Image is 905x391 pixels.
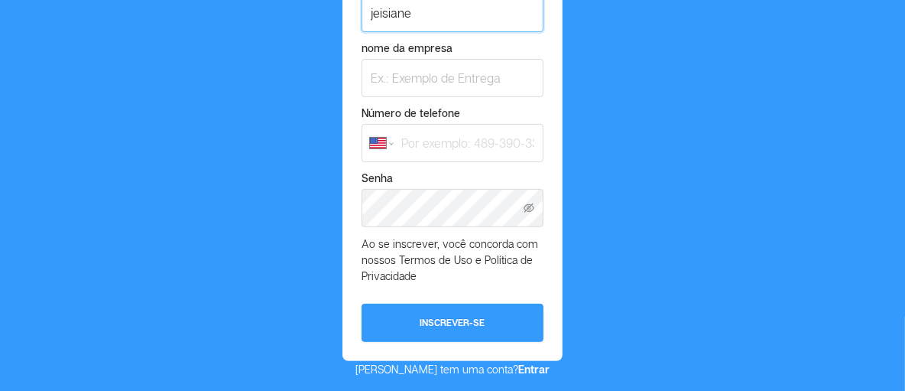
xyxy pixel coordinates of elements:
[362,171,393,184] font: Senha
[362,106,468,121] label: Número de telefone
[362,189,543,227] input: Senha
[362,171,401,186] label: Senha
[362,41,452,54] font: nome da empresa
[362,304,543,342] button: Inscrever-se
[518,363,550,376] a: Entrar
[362,41,460,56] label: nome da empresa
[362,237,538,282] font: Ao se inscrever, você concorda com nossos Termos de Uso e Política de Privacidade
[355,363,518,376] font: [PERSON_NAME] tem uma conta?
[524,203,534,213] i: ícone: olho-invisível
[362,106,460,119] font: Número de telefone
[362,124,543,162] input: Número de telefone
[362,59,543,97] input: nome da empresa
